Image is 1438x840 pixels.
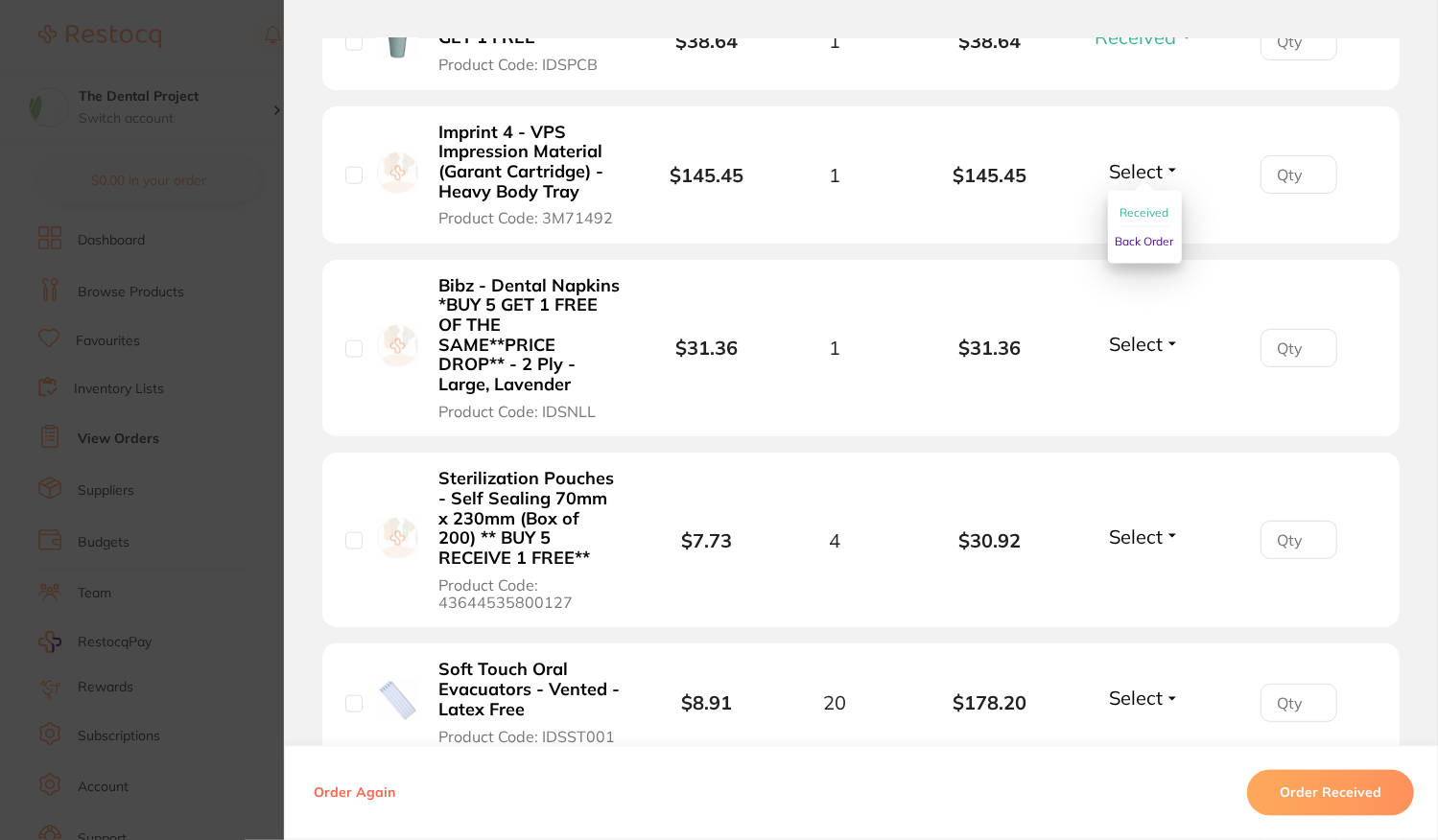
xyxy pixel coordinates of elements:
[1116,227,1174,256] button: Back Order
[377,18,418,59] img: Paper Cups ** BUY 5 GET 1 FREE **
[1261,684,1337,722] input: Qty
[912,30,1067,52] b: $38.64
[438,576,620,612] span: Product Code: 43644535800127
[1103,687,1186,711] button: Select
[830,164,841,186] span: 1
[433,659,625,745] button: Soft Touch Oral Evacuators - Vented - Latex Free Product Code: IDSST001
[1116,234,1174,248] span: Back Order
[1109,159,1163,183] span: Select
[438,56,598,73] span: Product Code: IDSPCB
[377,518,418,559] img: Sterilization Pouches - Self Sealing 70mm x 230mm (Box of 200) ** BUY 5 RECEIVE 1 FREE**
[377,152,418,194] img: Imprint 4 - VPS Impression Material (Garant Cartridge) - Heavy Body Tray
[377,325,418,366] img: Bibz - Dental Napkins *BUY 5 GET 1 FREE OF THE SAME**PRICE DROP** - 2 Ply - Large, Lavender
[1120,205,1169,220] span: Received
[1261,521,1337,559] input: Qty
[912,529,1067,551] b: $30.92
[433,468,625,612] button: Sterilization Pouches - Self Sealing 70mm x 230mm (Box of 200) ** BUY 5 RECEIVE 1 FREE** Product ...
[438,660,620,719] b: Soft Touch Oral Evacuators - Vented - Latex Free
[1109,687,1163,711] span: Select
[912,164,1067,186] b: $145.45
[308,784,401,802] button: Order Again
[1103,332,1186,356] button: Select
[681,528,732,552] b: $7.73
[1109,525,1163,548] span: Select
[1120,198,1169,228] button: Received
[824,691,847,713] span: 20
[1103,525,1186,548] button: Select
[377,680,418,721] img: Soft Touch Oral Evacuators - Vented - Latex Free
[670,163,743,187] b: $145.45
[1109,332,1163,356] span: Select
[830,337,841,359] span: 1
[438,276,620,395] b: Bibz - Dental Napkins *BUY 5 GET 1 FREE OF THE SAME**PRICE DROP** - 2 Ply - Large, Lavender
[433,122,625,228] button: Imprint 4 - VPS Impression Material (Garant Cartridge) - Heavy Body Tray Product Code: 3M71492
[438,209,613,226] span: Product Code: 3M71492
[681,690,732,714] b: $8.91
[1261,329,1337,367] input: Qty
[1261,22,1337,60] input: Qty
[830,30,841,52] span: 1
[433,8,625,75] button: Paper Cups ** BUY 5 GET 1 FREE ** Product Code: IDSPCB
[433,275,625,422] button: Bibz - Dental Napkins *BUY 5 GET 1 FREE OF THE SAME**PRICE DROP** - 2 Ply - Large, Lavender Produ...
[438,728,615,745] span: Product Code: IDSST001
[438,403,596,420] span: Product Code: IDSNLL
[675,336,738,360] b: $31.36
[912,337,1067,359] b: $31.36
[1261,155,1337,194] input: Qty
[438,123,620,202] b: Imprint 4 - VPS Impression Material (Garant Cartridge) - Heavy Body Tray
[830,529,841,551] span: 4
[1103,159,1186,183] button: Select
[912,691,1067,713] b: $178.20
[675,29,738,53] b: $38.64
[438,469,620,568] b: Sterilization Pouches - Self Sealing 70mm x 230mm (Box of 200) ** BUY 5 RECEIVE 1 FREE**
[1247,770,1414,816] button: Order Received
